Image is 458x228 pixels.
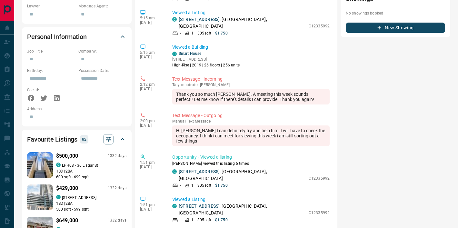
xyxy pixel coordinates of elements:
a: Favourited listing$429,0001332 dayscondos.ca[STREET_ADDRESS]1BD |2BA500 sqft - 599 sqft [27,183,126,212]
p: 305 sqft [197,30,211,36]
div: condos.ca [172,204,177,208]
p: 305 sqft [197,217,211,223]
p: [DATE] [140,20,163,25]
div: condos.ca [172,52,177,56]
p: High-Rise | 2019 | 26 floors | 256 units [172,62,240,68]
p: [PERSON_NAME] viewed this listing 6 times [172,161,330,166]
p: 5:15 am [140,16,163,20]
p: [DATE] [140,123,163,128]
p: Text Message - Incoming [172,76,330,83]
p: - [180,183,181,188]
p: Viewed a Listing [172,196,330,203]
p: $1,750 [215,183,228,188]
a: Smart House [179,51,201,56]
p: Tatyanna texted [PERSON_NAME] [172,83,330,87]
p: [DATE] [140,207,163,212]
div: Hi [PERSON_NAME] I can definitely try and help him. I will have to check the occupancy. I think i... [172,125,330,146]
p: [STREET_ADDRESS] [172,56,240,62]
p: , [GEOGRAPHIC_DATA], [GEOGRAPHIC_DATA] [179,16,305,30]
div: condos.ca [172,17,177,22]
p: [DATE] [140,55,163,59]
div: condos.ca [56,163,61,167]
p: LPH08 - 36 Lisgar St [62,163,98,168]
a: [STREET_ADDRESS] [179,17,220,22]
p: - [180,30,181,36]
p: $500,000 [56,152,78,160]
p: 1 BD | 2 BA [56,168,126,174]
p: 2:00 pm [140,119,163,123]
p: [DATE] [140,165,163,169]
p: C12335992 [309,23,330,29]
p: - [180,217,181,223]
p: C12335992 [309,175,330,181]
p: 82 [82,136,86,143]
p: 500 sqft - 599 sqft [56,206,126,212]
span: manual [172,119,186,124]
p: $1,750 [215,30,228,36]
p: 1:51 pm [140,160,163,165]
div: Favourite Listings82 [27,132,126,147]
div: Thank you so much [PERSON_NAME]. A meeting this week sounds perfect!! Let me know if there's deta... [172,89,330,104]
div: Personal Information [27,29,126,45]
p: Text Message - Outgoing [172,112,330,119]
p: $649,000 [56,217,78,224]
p: Address: [27,106,126,112]
p: Lawyer: [27,3,75,9]
p: 1 [191,30,194,36]
p: $1,750 [215,217,228,223]
button: New Showing [346,23,445,33]
p: Mortgage Agent: [78,3,126,9]
div: condos.ca [172,169,177,174]
img: Favourited listing [21,184,60,210]
a: [STREET_ADDRESS] [179,169,220,174]
p: Text Message [172,119,330,124]
p: $429,000 [56,184,78,192]
h2: Favourite Listings [27,134,77,144]
p: 1:51 pm [140,203,163,207]
p: 1 [191,217,194,223]
img: Favourited listing [21,152,60,178]
a: [STREET_ADDRESS] [179,203,220,209]
p: C12335992 [309,210,330,216]
p: Viewed a Building [172,44,330,51]
p: 305 sqft [197,183,211,188]
a: Favourited listing$500,0001332 dayscondos.caLPH08 - 36 Lisgar St1BD |2BA600 sqft - 699 sqft [27,151,126,180]
p: 600 sqft - 699 sqft [56,174,126,180]
p: 1332 days [108,185,126,191]
p: 1332 days [108,153,126,159]
p: 1332 days [108,218,126,223]
p: Social: [27,87,75,93]
p: Birthday: [27,68,75,74]
p: No showings booked [346,10,445,16]
p: , [GEOGRAPHIC_DATA], [GEOGRAPHIC_DATA] [179,203,305,216]
p: , [GEOGRAPHIC_DATA], [GEOGRAPHIC_DATA] [179,168,305,182]
p: Opportunity - Viewed a listing [172,154,330,161]
p: [DATE] [140,87,163,91]
p: 1 BD | 2 BA [56,201,126,206]
p: 2:12 pm [140,82,163,87]
p: Possession Date: [78,68,126,74]
p: 1 [191,183,194,188]
p: Viewed a Listing [172,9,330,16]
p: 5:15 am [140,50,163,55]
h2: Personal Information [27,32,87,42]
p: Company: [78,48,126,54]
p: [STREET_ADDRESS] [62,195,96,201]
p: Job Title: [27,48,75,54]
div: condos.ca [56,195,61,199]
